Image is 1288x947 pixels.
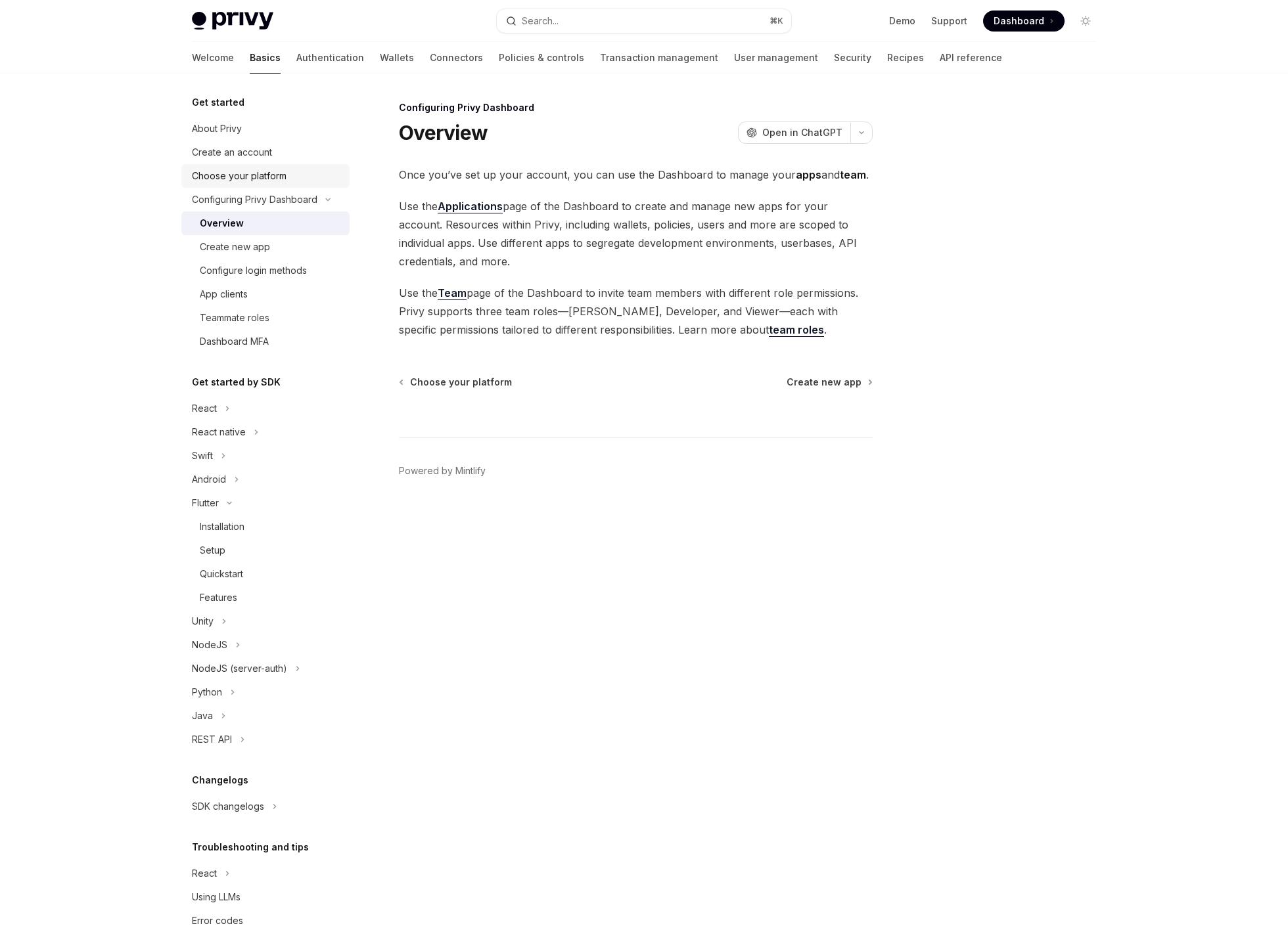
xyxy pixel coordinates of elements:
[250,42,281,74] a: Basics
[192,472,226,487] div: Android
[787,376,862,389] span: Create new app
[181,117,350,141] a: About Privy
[200,334,269,349] div: Dashboard MFA
[734,42,818,74] a: User management
[200,263,307,278] div: Configure login methods
[181,259,350,282] a: Configure login methods
[600,42,718,74] a: Transaction management
[181,164,350,188] a: Choose your platform
[200,310,269,326] div: Teammate roles
[400,376,512,389] a: Choose your platform
[887,42,924,74] a: Recipes
[787,376,871,389] a: Create new app
[399,101,873,114] div: Configuring Privy Dashboard
[192,168,287,184] div: Choose your platform
[192,684,222,700] div: Python
[200,286,248,302] div: App clients
[380,42,414,74] a: Wallets
[410,376,512,389] span: Choose your platform
[1075,11,1096,32] button: Toggle dark mode
[181,539,350,562] a: Setup
[983,11,1065,32] a: Dashboard
[181,330,350,353] a: Dashboard MFA
[192,495,219,511] div: Flutter
[296,42,364,74] a: Authentication
[834,42,871,74] a: Security
[192,121,242,137] div: About Privy
[497,9,791,33] button: Search...⌘K
[192,401,217,416] div: React
[940,42,1002,74] a: API reference
[796,168,821,181] strong: apps
[438,200,503,213] a: Applications
[438,286,467,300] a: Team
[430,42,483,74] a: Connectors
[192,637,227,653] div: NodeJS
[931,14,967,28] a: Support
[181,885,350,909] a: Using LLMs
[192,889,241,905] div: Using LLMs
[200,566,243,582] div: Quickstart
[399,165,873,184] span: Once you’ve set up your account, you can use the Dashboard to manage your and .
[192,772,248,788] h5: Changelogs
[200,519,244,535] div: Installation
[200,590,237,606] div: Features
[499,42,584,74] a: Policies & controls
[192,12,273,30] img: light logo
[770,16,783,26] span: ⌘ K
[200,215,244,231] div: Overview
[192,448,213,464] div: Swift
[738,121,850,144] button: Open in ChatGPT
[399,284,873,339] span: Use the page of the Dashboard to invite team members with different role permissions. Privy suppo...
[181,909,350,933] a: Error codes
[192,732,232,747] div: REST API
[192,839,309,855] h5: Troubleshooting and tips
[192,613,214,629] div: Unity
[181,586,350,609] a: Features
[192,799,264,814] div: SDK changelogs
[181,141,350,164] a: Create an account
[522,13,559,29] div: Search...
[181,235,350,259] a: Create new app
[192,95,244,110] h5: Get started
[840,168,866,181] strong: team
[192,42,234,74] a: Welcome
[181,211,350,235] a: Overview
[994,14,1044,28] span: Dashboard
[192,866,217,881] div: React
[181,515,350,539] a: Installation
[192,374,281,390] h5: Get started by SDK
[181,306,350,330] a: Teammate roles
[181,282,350,306] a: App clients
[399,464,486,477] a: Powered by Mintlify
[762,126,842,139] span: Open in ChatGPT
[399,121,488,144] h1: Overview
[200,239,270,255] div: Create new app
[200,542,225,558] div: Setup
[192,913,243,929] div: Error codes
[192,144,272,160] div: Create an account
[889,14,915,28] a: Demo
[769,323,824,337] a: team roles
[192,192,317,208] div: Configuring Privy Dashboard
[399,197,873,271] span: Use the page of the Dashboard to create and manage new apps for your account. Resources within Pr...
[192,661,287,676] div: NodeJS (server-auth)
[181,562,350,586] a: Quickstart
[192,708,213,724] div: Java
[192,424,246,440] div: React native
